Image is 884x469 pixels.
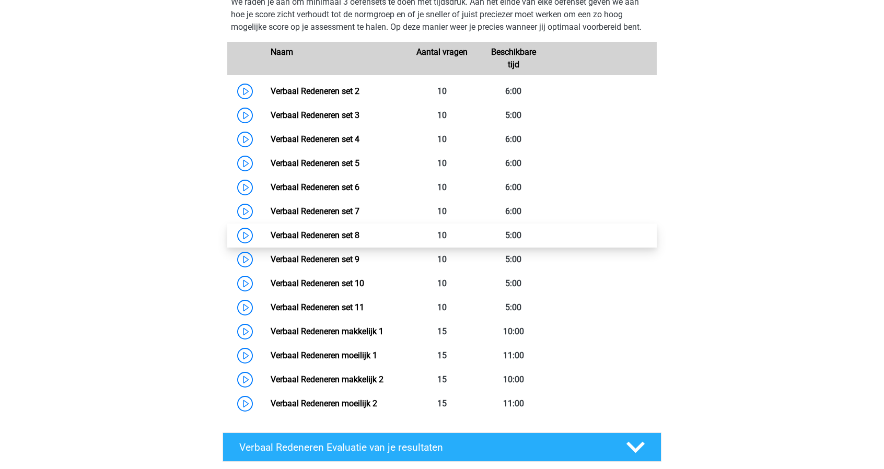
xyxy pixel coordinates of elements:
[218,432,666,462] a: Verbaal Redeneren Evaluatie van je resultaten
[239,441,610,453] h4: Verbaal Redeneren Evaluatie van je resultaten
[271,182,359,192] a: Verbaal Redeneren set 6
[271,206,359,216] a: Verbaal Redeneren set 7
[271,374,383,384] a: Verbaal Redeneren makkelijk 2
[271,302,364,312] a: Verbaal Redeneren set 11
[271,86,359,96] a: Verbaal Redeneren set 2
[271,350,377,360] a: Verbaal Redeneren moeilijk 1
[271,254,359,264] a: Verbaal Redeneren set 9
[263,46,406,71] div: Naam
[478,46,549,71] div: Beschikbare tijd
[271,134,359,144] a: Verbaal Redeneren set 4
[406,46,478,71] div: Aantal vragen
[271,326,383,336] a: Verbaal Redeneren makkelijk 1
[271,398,377,408] a: Verbaal Redeneren moeilijk 2
[271,158,359,168] a: Verbaal Redeneren set 5
[271,110,359,120] a: Verbaal Redeneren set 3
[271,278,364,288] a: Verbaal Redeneren set 10
[271,230,359,240] a: Verbaal Redeneren set 8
